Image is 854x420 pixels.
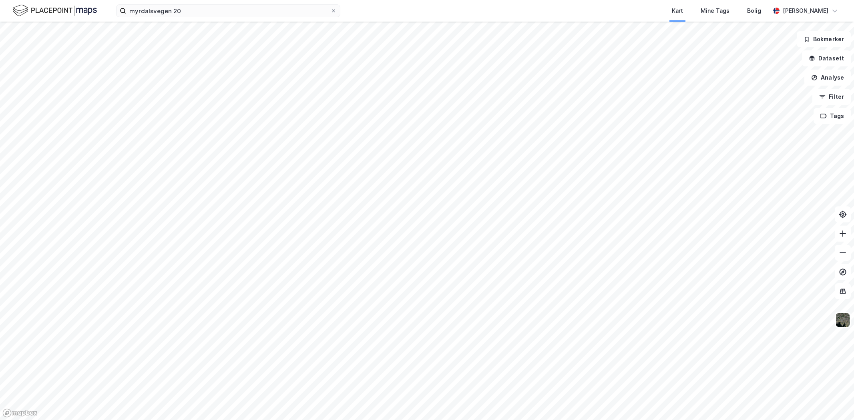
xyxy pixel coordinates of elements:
[783,6,828,16] div: [PERSON_NAME]
[802,50,851,66] button: Datasett
[804,70,851,86] button: Analyse
[814,382,854,420] iframe: Chat Widget
[701,6,729,16] div: Mine Tags
[797,31,851,47] button: Bokmerker
[747,6,761,16] div: Bolig
[812,89,851,105] button: Filter
[126,5,330,17] input: Søk på adresse, matrikkel, gårdeiere, leietakere eller personer
[814,382,854,420] div: Kontrollprogram for chat
[835,312,850,328] img: 9k=
[2,408,38,418] a: Mapbox homepage
[13,4,97,18] img: logo.f888ab2527a4732fd821a326f86c7f29.svg
[814,108,851,124] button: Tags
[672,6,683,16] div: Kart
